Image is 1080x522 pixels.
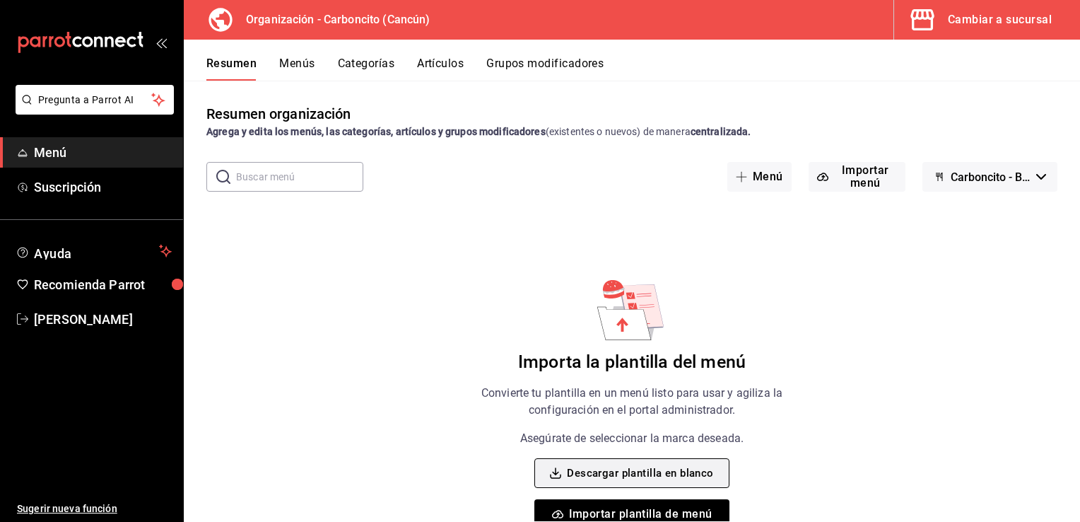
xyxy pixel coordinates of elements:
[16,85,174,115] button: Pregunta a Parrot AI
[206,57,257,71] font: Resumen
[34,180,101,195] font: Suscripción
[236,163,363,191] input: Buscar menú
[206,124,1057,139] div: (existentes o nuevos) de manera
[454,385,810,419] p: Convierte tu plantilla en un menú listo para usar y agiliza la configuración en el portal adminis...
[34,145,67,160] font: Menú
[155,37,167,48] button: open_drawer_menu
[34,243,153,260] span: Ayuda
[34,277,145,292] font: Recomienda Parrot
[534,458,729,488] button: Descargar plantilla en blanco
[520,430,744,447] p: Asegúrate de seleccionar la marca deseada.
[922,162,1057,192] button: Carboncito - Borrador
[206,126,546,137] strong: Agrega y edita los menús, las categorías, artículos y grupos modificadores
[206,57,1080,81] div: Pestañas de navegación
[279,57,315,81] button: Menús
[486,57,604,81] button: Grupos modificadores
[691,126,751,137] strong: centralizada.
[34,312,133,327] font: [PERSON_NAME]
[206,103,351,124] div: Resumen organización
[38,93,152,108] span: Pregunta a Parrot AI
[948,10,1052,30] div: Cambiar a sucursal
[17,503,117,514] font: Sugerir nueva función
[235,11,430,28] h3: Organización - Carboncito (Cancún)
[727,162,792,192] button: Menú
[567,464,713,482] font: Descargar plantilla en blanco
[338,57,395,81] button: Categorías
[518,352,746,373] h6: Importa la plantilla del menú
[10,103,174,117] a: Pregunta a Parrot AI
[569,508,712,521] font: Importar plantilla de menú
[417,57,464,81] button: Artículos
[809,162,905,192] button: Importar menú
[834,164,897,190] font: Importar menú
[753,170,783,183] font: Menú
[951,170,1031,184] span: Carboncito - Borrador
